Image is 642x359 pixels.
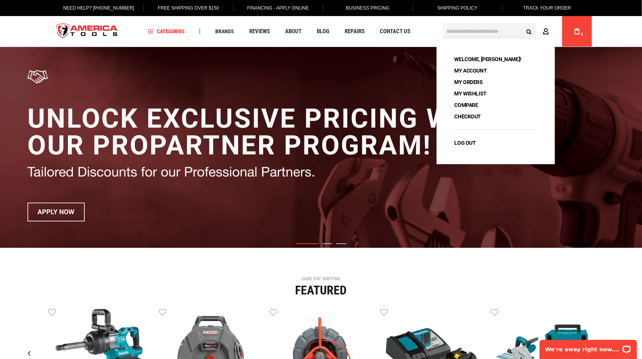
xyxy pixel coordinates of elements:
a: My Wishlist [452,88,489,99]
span: Repairs [345,29,365,34]
a: Contact Us [376,26,414,37]
a: 0 [570,16,584,47]
a: Blog [313,26,333,37]
a: Repairs [341,26,368,37]
div: Featured [48,284,594,296]
a: Log Out [452,137,479,148]
span: Categories [148,29,185,34]
button: Search [522,24,536,39]
a: Compare [452,100,481,110]
a: Reviews [246,26,273,37]
a: Checkout [452,111,484,122]
span: Welcome, [PERSON_NAME]! [452,54,524,65]
a: About [282,26,305,37]
a: My Account [452,65,490,76]
span: Brands [215,29,234,34]
span: Blog [317,29,329,34]
a: Categories [145,26,188,37]
a: store logo [50,17,124,46]
span: Shipping Policy [437,5,477,11]
span: About [285,29,302,34]
span: 0 [581,32,583,37]
iframe: LiveChat chat widget [535,335,642,359]
a: My Orders [452,77,486,87]
span: Contact Us [380,29,410,34]
a: Brands [212,26,237,37]
span: Reviews [249,29,270,34]
div: SAME DAY SHIPPING [48,277,594,281]
img: America Tools [50,17,124,46]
